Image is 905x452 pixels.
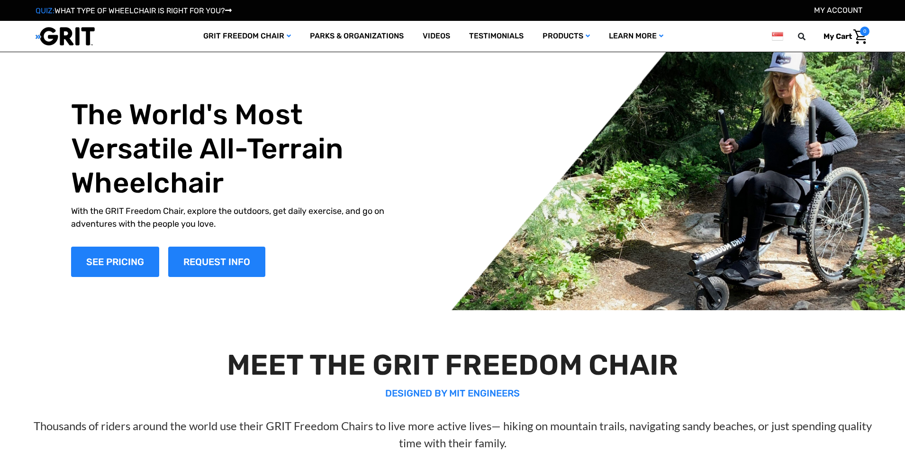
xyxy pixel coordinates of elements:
span: QUIZ: [36,6,54,15]
input: Search [802,27,816,46]
a: Slide number 1, Request Information [168,247,265,277]
h2: MEET THE GRIT FREEDOM CHAIR [23,348,883,382]
span: 0 [860,27,869,36]
a: QUIZ:WHAT TYPE OF WHEELCHAIR IS RIGHT FOR YOU? [36,6,232,15]
p: With the GRIT Freedom Chair, explore the outdoors, get daily exercise, and go on adventures with ... [71,205,406,231]
a: GRIT Freedom Chair [194,21,300,52]
span: My Cart [824,32,852,41]
a: Learn More [599,21,673,52]
a: Videos [413,21,460,52]
img: GRIT All-Terrain Wheelchair and Mobility Equipment [36,27,95,46]
a: Account [814,6,862,15]
a: Parks & Organizations [300,21,413,52]
p: Thousands of riders around the world use their GRIT Freedom Chairs to live more active lives— hik... [23,417,883,452]
a: Products [533,21,599,52]
a: Testimonials [460,21,533,52]
a: Shop Now [71,247,159,277]
img: sg.png [772,30,783,42]
img: Cart [853,29,867,44]
h1: The World's Most Versatile All-Terrain Wheelchair [71,98,406,200]
p: DESIGNED BY MIT ENGINEERS [23,386,883,400]
a: Cart with 0 items [816,27,869,46]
